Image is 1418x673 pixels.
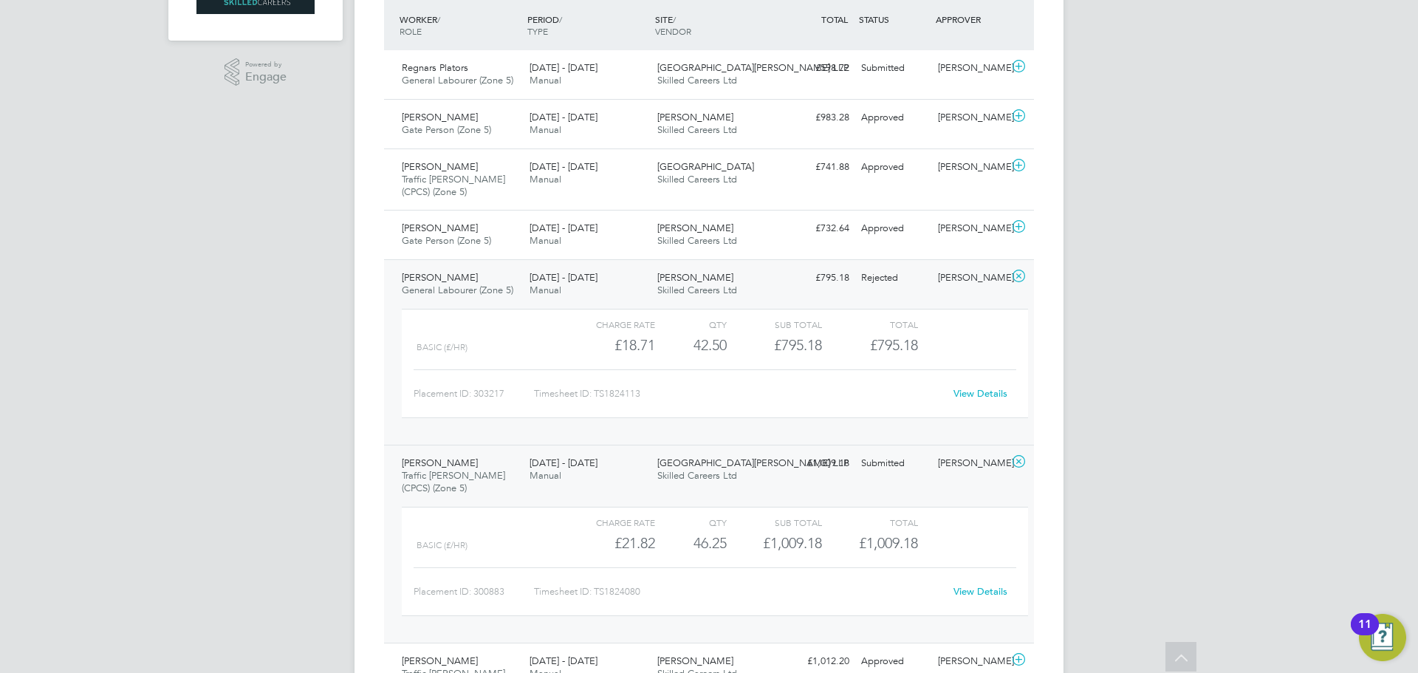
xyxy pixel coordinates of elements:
span: Powered by [245,58,287,71]
span: [PERSON_NAME] [402,222,478,234]
div: Timesheet ID: TS1824113 [534,382,944,406]
span: [GEOGRAPHIC_DATA] [657,160,754,173]
span: Manual [530,284,561,296]
div: STATUS [855,6,932,33]
div: [PERSON_NAME] [932,216,1009,241]
span: [PERSON_NAME] [402,111,478,123]
span: Engage [245,71,287,83]
div: Sub Total [727,513,822,531]
div: APPROVER [932,6,1009,33]
span: [DATE] - [DATE] [530,222,597,234]
div: £795.18 [778,266,855,290]
div: Submitted [855,451,932,476]
div: Placement ID: 303217 [414,382,534,406]
span: General Labourer (Zone 5) [402,284,513,296]
a: View Details [953,387,1007,400]
span: Skilled Careers Ltd [657,74,737,86]
div: PERIOD [524,6,651,44]
div: [PERSON_NAME] [932,155,1009,180]
div: SITE [651,6,779,44]
span: General Labourer (Zone 5) [402,74,513,86]
span: Gate Person (Zone 5) [402,234,491,247]
span: Traffic [PERSON_NAME] (CPCS) (Zone 5) [402,173,505,198]
button: Open Resource Center, 11 new notifications [1359,614,1406,661]
span: £1,009.18 [859,534,918,552]
a: Powered byEngage [225,58,287,86]
div: [PERSON_NAME] [932,266,1009,290]
div: Sub Total [727,315,822,333]
div: £741.88 [778,155,855,180]
div: Submitted [855,56,932,81]
div: WORKER [396,6,524,44]
span: [PERSON_NAME] [402,160,478,173]
span: Skilled Careers Ltd [657,173,737,185]
span: [PERSON_NAME] [657,271,733,284]
div: Approved [855,155,932,180]
span: Manual [530,469,561,482]
div: Approved [855,106,932,130]
div: Placement ID: 300883 [414,580,534,604]
div: £795.18 [727,333,822,358]
span: [PERSON_NAME] [402,271,478,284]
div: Approved [855,216,932,241]
span: Traffic [PERSON_NAME] (CPCS) (Zone 5) [402,469,505,494]
span: / [673,13,676,25]
span: [DATE] - [DATE] [530,160,597,173]
div: [PERSON_NAME] [932,451,1009,476]
span: [GEOGRAPHIC_DATA][PERSON_NAME] LLP [657,61,849,74]
div: Total [822,513,917,531]
span: [PERSON_NAME] [402,457,478,469]
span: Skilled Careers Ltd [657,123,737,136]
div: QTY [655,315,727,333]
span: TOTAL [821,13,848,25]
span: ROLE [400,25,422,37]
span: Skilled Careers Ltd [657,469,737,482]
span: £795.18 [870,336,918,354]
div: £983.28 [778,106,855,130]
span: [PERSON_NAME] [657,111,733,123]
span: Manual [530,123,561,136]
div: Timesheet ID: TS1824080 [534,580,944,604]
span: Skilled Careers Ltd [657,284,737,296]
span: Basic (£/HR) [417,342,467,352]
span: Gate Person (Zone 5) [402,123,491,136]
div: 11 [1358,624,1371,643]
span: Basic (£/HR) [417,540,467,550]
span: Manual [530,173,561,185]
span: [GEOGRAPHIC_DATA][PERSON_NAME] LLP [657,457,849,469]
span: [PERSON_NAME] [657,222,733,234]
div: Total [822,315,917,333]
span: [DATE] - [DATE] [530,61,597,74]
div: 46.25 [655,531,727,556]
span: / [437,13,440,25]
div: £1,009.18 [727,531,822,556]
div: £18.71 [560,333,655,358]
span: Skilled Careers Ltd [657,234,737,247]
div: Charge rate [560,513,655,531]
span: Regnars Plators [402,61,468,74]
div: Rejected [855,266,932,290]
span: TYPE [527,25,548,37]
span: [DATE] - [DATE] [530,111,597,123]
span: [DATE] - [DATE] [530,457,597,469]
div: £1,009.18 [778,451,855,476]
a: View Details [953,585,1007,598]
span: / [559,13,562,25]
span: [DATE] - [DATE] [530,271,597,284]
span: Manual [530,234,561,247]
span: [PERSON_NAME] [402,655,478,667]
div: Charge rate [560,315,655,333]
div: [PERSON_NAME] [932,106,1009,130]
span: [DATE] - [DATE] [530,655,597,667]
span: VENDOR [655,25,691,37]
span: [PERSON_NAME] [657,655,733,667]
div: £598.72 [778,56,855,81]
div: £732.64 [778,216,855,241]
span: Manual [530,74,561,86]
div: 42.50 [655,333,727,358]
div: [PERSON_NAME] [932,56,1009,81]
div: £21.82 [560,531,655,556]
div: QTY [655,513,727,531]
